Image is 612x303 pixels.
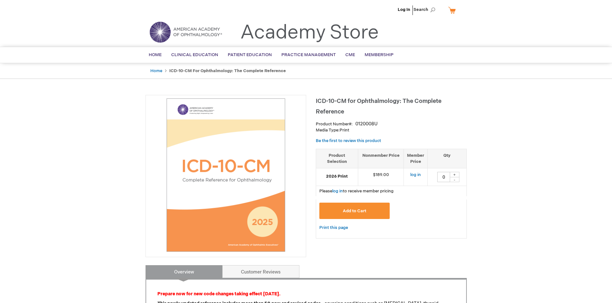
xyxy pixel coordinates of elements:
div: 0120008U [355,121,377,127]
span: Practice Management [281,52,336,57]
span: Membership [365,52,394,57]
span: Clinical Education [171,52,218,57]
a: Overview [146,265,223,278]
span: Search [413,3,438,16]
img: ICD-10-CM for Ophthalmology: The Complete Reference [149,98,303,252]
span: Patient Education [228,52,272,57]
th: Member Price [404,149,428,168]
a: log in [332,189,343,194]
span: Add to Cart [343,208,366,214]
button: Add to Cart [319,203,390,219]
strong: Product Number [316,122,353,127]
strong: Media Type: [316,128,340,133]
span: Home [149,52,162,57]
th: Qty [428,149,466,168]
strong: 2026 Print [319,173,355,180]
a: Log In [398,7,410,12]
a: log in [410,172,421,177]
p: Print [316,127,467,133]
strong: ICD-10-CM for Ophthalmology: The Complete Reference [169,68,286,73]
th: Nonmember Price [358,149,404,168]
span: ICD-10-CM for Ophthalmology: The Complete Reference [316,98,441,115]
a: Home [150,68,162,73]
th: Product Selection [316,149,358,168]
div: - [450,177,459,182]
span: CME [345,52,355,57]
span: Please to receive member pricing [319,189,394,194]
a: Be the first to review this product [316,138,381,143]
a: Academy Store [240,21,379,44]
strong: Prepare now for new code changes taking effect [DATE]. [157,291,280,297]
td: $189.00 [358,168,404,186]
a: Customer Reviews [222,265,299,278]
div: + [450,172,459,177]
input: Qty [437,172,450,182]
a: Print this page [319,224,348,232]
